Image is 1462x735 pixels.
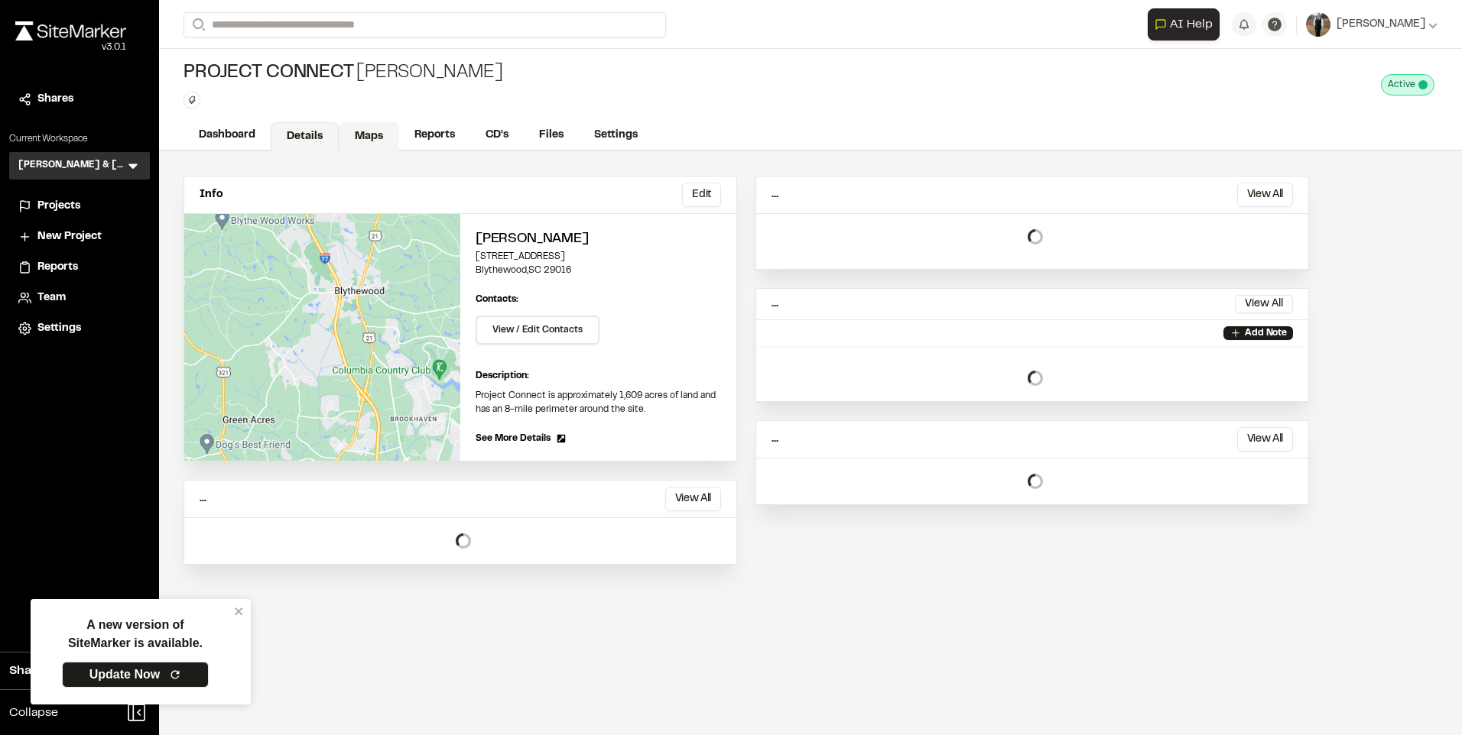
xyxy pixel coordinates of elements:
span: Team [37,290,66,306]
a: Dashboard [184,121,271,150]
span: AI Help [1170,15,1213,34]
p: [STREET_ADDRESS] [476,250,721,264]
h3: [PERSON_NAME] & [PERSON_NAME] [18,158,125,173]
p: Add Note [1245,326,1287,340]
button: View All [665,487,721,511]
a: Files [524,121,579,150]
p: ... [772,296,778,312]
span: Reports [37,259,78,276]
div: Open AI Assistant [1148,8,1226,40]
p: Info [200,186,223,203]
a: Projects [18,198,141,215]
p: Blythewood , SC 29016 [476,264,721,277]
button: close [234,605,245,617]
span: See More Details [476,432,551,445]
a: Shares [18,91,141,108]
a: New Project [18,228,141,245]
img: rebrand.png [15,21,126,40]
p: Current Workspace [9,132,150,146]
a: Settings [579,121,653,150]
p: Contacts: [476,293,518,306]
span: Settings [37,320,81,337]
div: This project is active and counting against your active project count. [1381,74,1434,96]
p: ... [772,431,778,448]
h2: [PERSON_NAME] [476,229,721,250]
span: New Project [37,228,102,245]
a: Update Now [62,662,209,688]
span: Collapse [9,704,58,722]
a: Reports [399,121,470,150]
a: Details [271,122,339,151]
button: View All [1237,183,1293,207]
span: Project Connect [184,61,353,86]
span: Shares [37,91,73,108]
span: This project is active and counting against your active project count. [1418,80,1428,89]
p: Project Connect is approximately 1,609 acres of land and has an 8-mile perimeter around the site. [476,389,721,416]
a: Maps [339,122,399,151]
button: View All [1237,427,1293,452]
span: Projects [37,198,80,215]
div: [PERSON_NAME] [184,61,502,86]
button: [PERSON_NAME] [1306,12,1438,37]
span: Active [1388,78,1415,92]
a: CD's [470,121,524,150]
button: View / Edit Contacts [476,316,599,345]
a: Settings [18,320,141,337]
span: Share Workspace [9,662,112,680]
button: Edit Tags [184,92,200,108]
p: Description: [476,369,721,383]
p: ... [200,491,206,507]
a: Team [18,290,141,306]
button: Open AI Assistant [1148,8,1220,40]
button: Edit [682,183,721,207]
p: A new version of SiteMarker is available. [68,616,203,652]
button: View All [1235,295,1293,313]
span: [PERSON_NAME] [1337,16,1425,33]
p: ... [772,186,778,203]
a: Reports [18,259,141,276]
img: User [1306,12,1330,37]
div: Oh geez...please don't... [15,40,126,54]
button: Search [184,12,211,37]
